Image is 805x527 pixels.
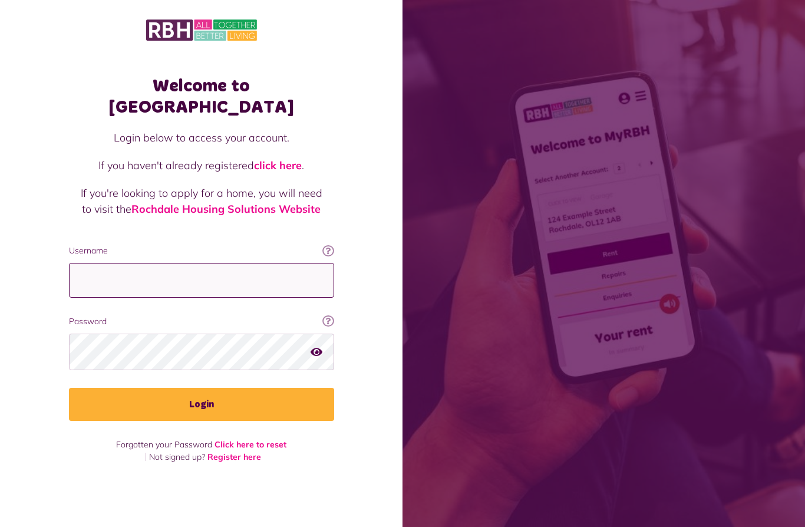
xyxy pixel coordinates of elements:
a: Rochdale Housing Solutions Website [131,202,321,216]
button: Login [69,388,334,421]
span: Not signed up? [149,452,205,462]
img: MyRBH [146,18,257,42]
label: Username [69,245,334,257]
a: Click here to reset [215,439,286,450]
p: Login below to access your account. [81,130,322,146]
p: If you haven't already registered . [81,157,322,173]
span: Forgotten your Password [116,439,212,450]
p: If you're looking to apply for a home, you will need to visit the [81,185,322,217]
h1: Welcome to [GEOGRAPHIC_DATA] [69,75,334,118]
label: Password [69,315,334,328]
a: click here [254,159,302,172]
a: Register here [207,452,261,462]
